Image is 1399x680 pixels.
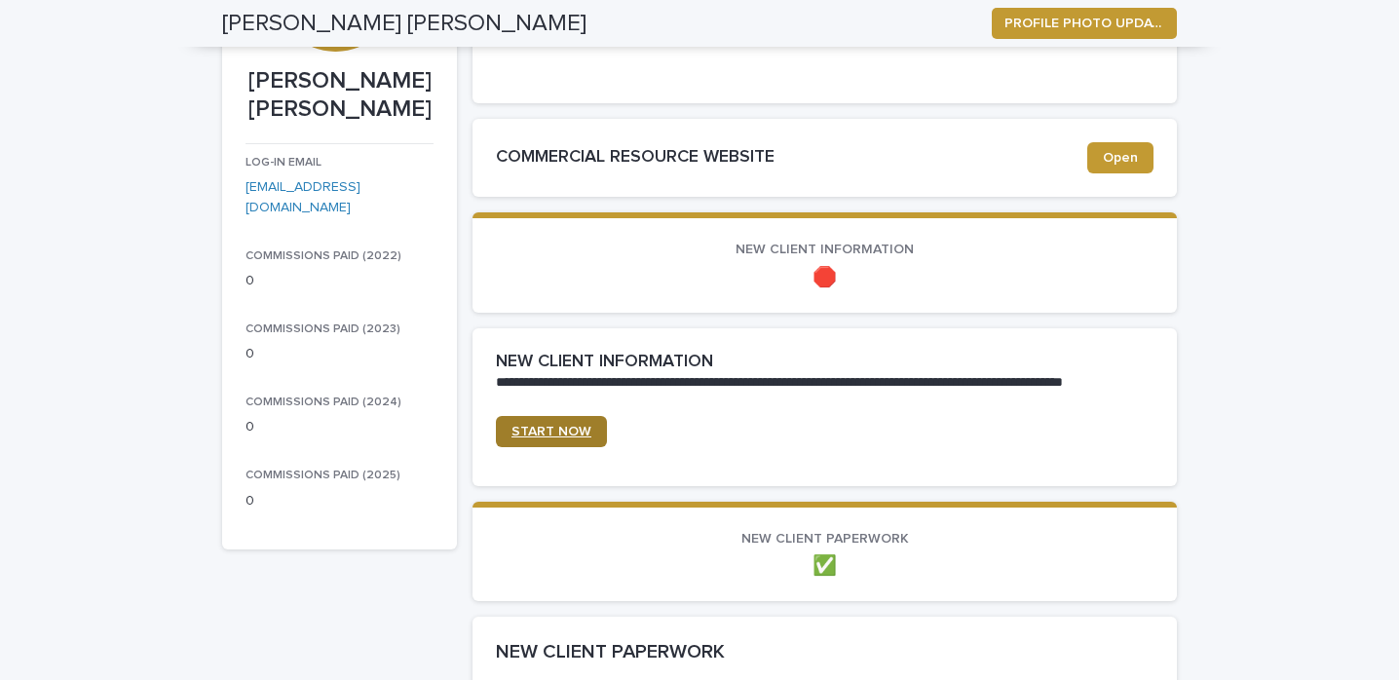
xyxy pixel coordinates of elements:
h2: [PERSON_NAME] [PERSON_NAME] [222,10,586,38]
p: 🛑 [496,266,1153,289]
a: START NOW [496,416,607,447]
span: Open [1103,151,1138,165]
p: [PERSON_NAME] [PERSON_NAME] [246,67,434,124]
p: 0 [246,271,434,291]
p: 0 [246,491,434,511]
span: START NOW [511,425,591,438]
p: 0 [246,417,434,437]
span: NEW CLIENT INFORMATION [736,243,914,256]
a: [EMAIL_ADDRESS][DOMAIN_NAME] [246,180,360,214]
a: Open [1087,142,1153,173]
span: COMMISSIONS PAID (2024) [246,397,401,408]
p: ✅ [496,554,1153,578]
h2: COMMERCIAL RESOURCE WEBSITE [496,147,1087,169]
span: LOG-IN EMAIL [246,157,321,169]
span: COMMISSIONS PAID (2025) [246,470,400,481]
span: NEW CLIENT PAPERWORK [741,532,909,546]
span: COMMISSIONS PAID (2023) [246,323,400,335]
p: 0 [246,344,434,364]
span: COMMISSIONS PAID (2022) [246,250,401,262]
button: PROFILE PHOTO UPDATE [992,8,1177,39]
h2: NEW CLIENT INFORMATION [496,352,713,373]
span: PROFILE PHOTO UPDATE [1004,14,1164,33]
h2: NEW CLIENT PAPERWORK [496,640,1153,663]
